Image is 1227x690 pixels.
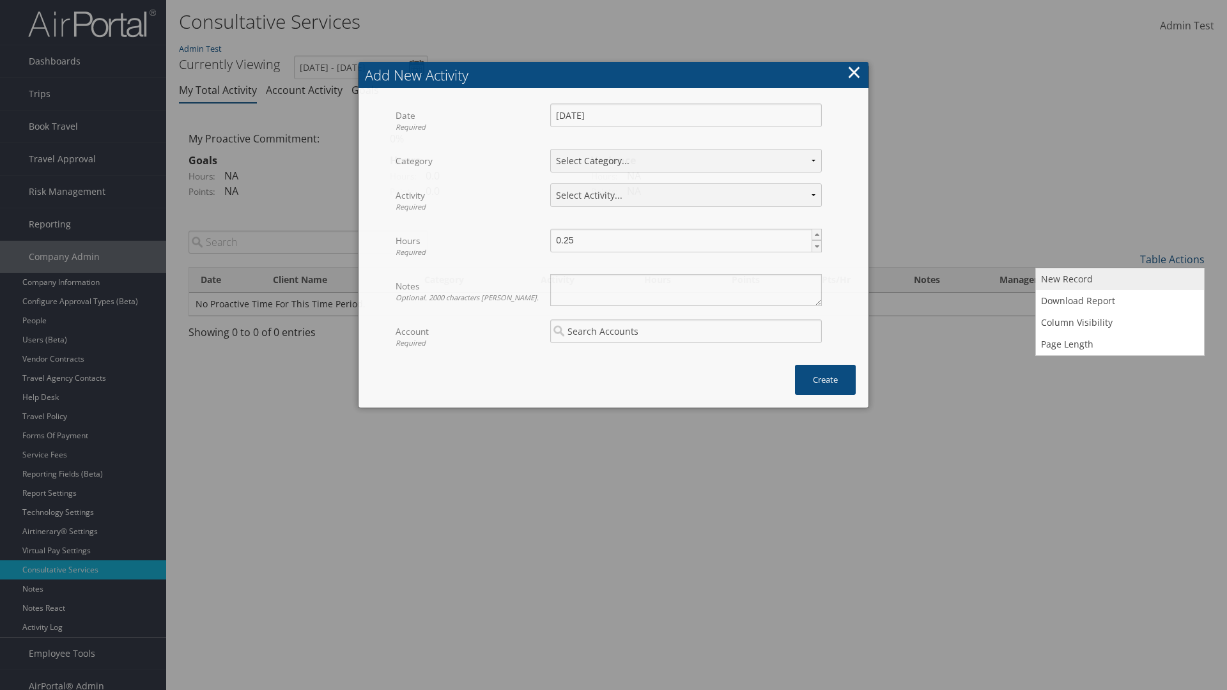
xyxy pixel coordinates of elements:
[812,241,822,252] span: ▼
[1036,268,1204,290] a: New Record
[812,229,822,241] a: ▲
[795,365,856,395] button: Create
[1036,290,1204,312] a: Download Report
[1036,333,1204,355] a: Page Length
[396,247,541,258] div: Required
[396,202,541,213] div: Required
[365,65,868,85] div: Add New Activity
[847,59,861,85] button: ×
[812,240,822,252] a: ▼
[396,103,541,139] label: Date
[812,229,822,240] span: ▲
[396,149,541,173] label: Category
[396,122,541,133] div: Required
[396,319,541,355] label: Account
[396,338,541,349] div: Required
[396,229,541,264] label: Hours
[550,319,822,343] input: Search Accounts
[396,183,541,218] label: Activity
[396,274,541,309] label: Notes
[1036,312,1204,333] a: Column Visibility
[396,293,541,303] div: Optional. 2000 characters [PERSON_NAME].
